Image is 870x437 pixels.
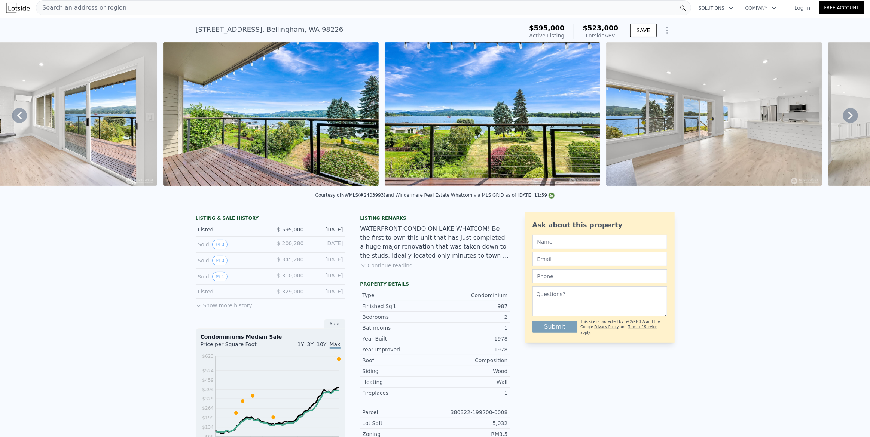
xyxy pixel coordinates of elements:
[532,220,667,230] div: Ask about this property
[277,256,303,262] span: $ 345,280
[198,256,265,265] div: Sold
[315,193,555,198] div: Courtesy of NWMLS (#2403993) and Windermere Real Estate Whatcom via MLS GRID as of [DATE] 11:59
[297,341,304,347] span: 1Y
[363,367,435,375] div: Siding
[583,32,619,39] div: Lotside ARV
[202,425,214,430] tspan: $134
[330,341,341,349] span: Max
[363,324,435,332] div: Bathrooms
[532,269,667,283] input: Phone
[363,378,435,386] div: Heating
[360,215,510,221] div: Listing remarks
[198,226,265,233] div: Listed
[310,256,343,265] div: [DATE]
[435,389,508,397] div: 1
[606,42,822,186] img: Sale: 167087124 Parcel: 102735716
[435,335,508,342] div: 1978
[202,387,214,392] tspan: $394
[212,256,228,265] button: View historical data
[785,4,819,12] a: Log In
[363,419,435,427] div: Lot Sqft
[202,354,214,359] tspan: $623
[363,302,435,310] div: Finished Sqft
[435,302,508,310] div: 987
[198,240,265,249] div: Sold
[529,24,565,32] span: $595,000
[36,3,126,12] span: Search an address or region
[202,378,214,383] tspan: $459
[628,325,657,329] a: Terms of Service
[435,292,508,299] div: Condominium
[317,341,326,347] span: 10Y
[277,289,303,295] span: $ 329,000
[532,252,667,266] input: Email
[196,24,344,35] div: [STREET_ADDRESS] , Bellingham , WA 98226
[529,33,565,39] span: Active Listing
[435,409,508,416] div: 380322-199200-0008
[435,313,508,321] div: 2
[324,319,345,329] div: Sale
[6,3,30,13] img: Lotside
[363,389,435,397] div: Fireplaces
[435,357,508,364] div: Composition
[310,240,343,249] div: [DATE]
[277,240,303,246] span: $ 200,280
[583,24,619,32] span: $523,000
[363,292,435,299] div: Type
[307,341,314,347] span: 3Y
[435,419,508,427] div: 5,032
[196,299,252,309] button: Show more history
[532,235,667,249] input: Name
[201,341,271,353] div: Price per Square Foot
[363,335,435,342] div: Year Built
[198,272,265,281] div: Sold
[360,262,413,269] button: Continue reading
[739,1,782,15] button: Company
[201,333,341,341] div: Condominiums Median Sale
[660,23,675,38] button: Show Options
[435,346,508,353] div: 1978
[532,321,578,333] button: Submit
[594,325,619,329] a: Privacy Policy
[277,227,303,233] span: $ 595,000
[549,193,555,199] img: NWMLS Logo
[202,415,214,421] tspan: $199
[212,272,228,281] button: View historical data
[163,42,379,186] img: Sale: 167087124 Parcel: 102735716
[435,378,508,386] div: Wall
[360,281,510,287] div: Property details
[819,1,864,14] a: Free Account
[363,346,435,353] div: Year Improved
[277,273,303,278] span: $ 310,000
[202,406,214,411] tspan: $264
[580,319,667,335] div: This site is protected by reCAPTCHA and the Google and apply.
[363,357,435,364] div: Roof
[363,409,435,416] div: Parcel
[212,240,228,249] button: View historical data
[360,224,510,260] div: WATERFRONT CONDO ON LAKE WHATCOM! Be the first to own this unit that has just completed a huge ma...
[385,42,600,186] img: Sale: 167087124 Parcel: 102735716
[310,272,343,281] div: [DATE]
[630,24,656,37] button: SAVE
[435,324,508,332] div: 1
[693,1,739,15] button: Solutions
[435,367,508,375] div: Wood
[363,313,435,321] div: Bedrooms
[198,288,265,295] div: Listed
[310,226,343,233] div: [DATE]
[310,288,343,295] div: [DATE]
[202,368,214,373] tspan: $524
[202,396,214,401] tspan: $329
[196,215,345,223] div: LISTING & SALE HISTORY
